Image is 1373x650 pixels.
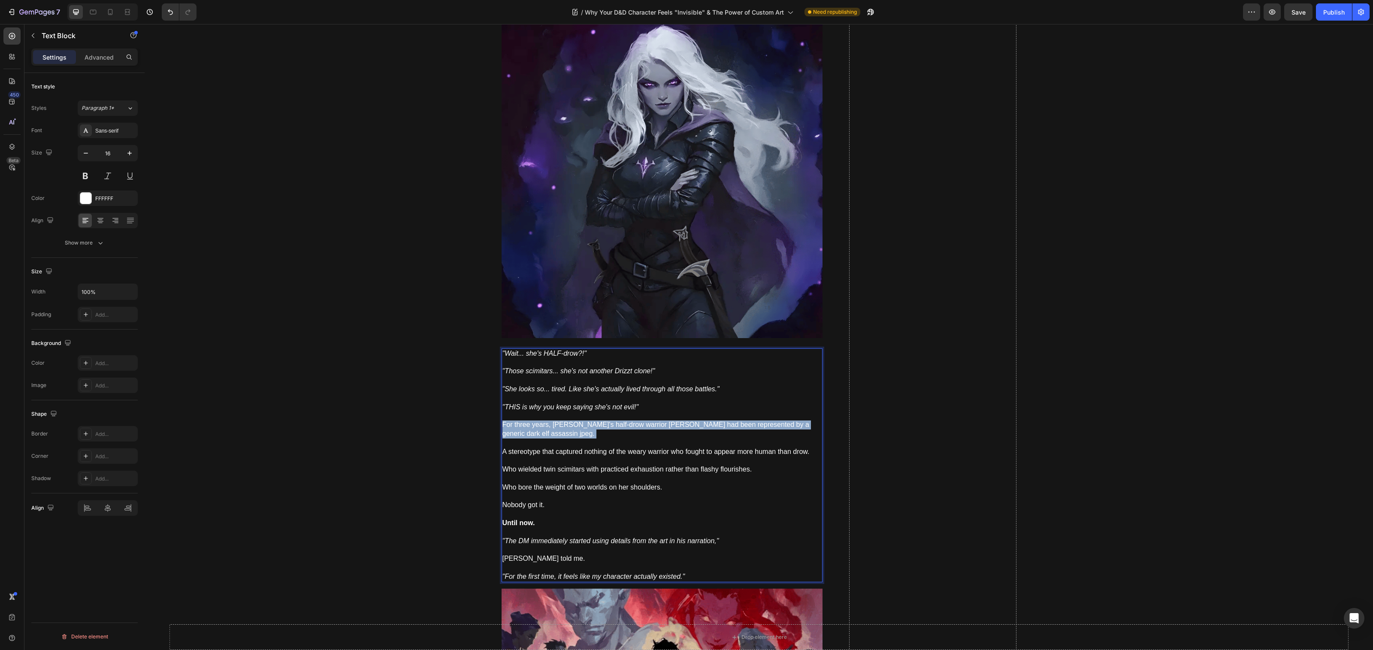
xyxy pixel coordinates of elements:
[6,157,21,164] div: Beta
[358,477,677,503] p: Nobody got it.
[31,83,55,91] div: Text style
[1291,9,1306,16] span: Save
[65,239,105,247] div: Show more
[78,284,137,299] input: Auto
[3,3,64,21] button: 7
[42,30,115,41] p: Text Block
[31,194,45,202] div: Color
[95,195,136,203] div: FFFFFF
[358,495,390,502] strong: Until now.
[31,475,51,482] div: Shadow
[358,379,494,387] i: "THIS is why you keep saying she's not evil!"
[95,475,136,483] div: Add...
[31,381,46,389] div: Image
[85,53,114,62] p: Advanced
[358,530,677,539] p: [PERSON_NAME] told me.
[358,343,511,351] i: "Those scimitars... she's not another Drizzt clone!"
[358,459,677,468] p: Who bore the weight of two worlds on her shoulders.
[31,452,48,460] div: Corner
[813,8,857,16] span: Need republishing
[31,266,54,278] div: Size
[31,430,48,438] div: Border
[95,430,136,438] div: Add...
[95,311,136,319] div: Add...
[8,91,21,98] div: 450
[358,549,541,556] i: "For the first time, it feels like my character actually existed."
[95,453,136,460] div: Add...
[31,502,56,514] div: Align
[31,104,46,112] div: Styles
[31,408,59,420] div: Shape
[357,324,678,558] div: Rich Text Editor. Editing area: main
[358,513,575,520] i: "The DM immediately started using details from the art in his narration,"
[31,288,45,296] div: Width
[597,610,642,617] div: Drop element here
[95,360,136,367] div: Add...
[31,338,73,349] div: Background
[145,24,1373,650] iframe: Design area
[31,147,54,159] div: Size
[56,7,60,17] p: 7
[31,359,45,367] div: Color
[61,632,108,642] div: Delete element
[358,326,442,333] i: "Wait... she's HALF-drow?!"
[31,630,138,644] button: Delete element
[31,311,51,318] div: Padding
[358,396,677,432] p: For three years, [PERSON_NAME]'s half-drow warrior [PERSON_NAME] had been represented by a generi...
[31,127,42,134] div: Font
[358,361,575,369] i: "She looks so... tired. Like she's actually lived through all those battles."
[78,100,138,116] button: Paragraph 1*
[1316,3,1352,21] button: Publish
[82,104,114,112] span: Paragraph 1*
[1284,3,1313,21] button: Save
[95,382,136,390] div: Add...
[358,441,677,450] p: Who wielded twin scimitars with practiced exhaustion rather than flashy flourishes.
[581,8,583,17] span: /
[162,3,197,21] div: Undo/Redo
[42,53,67,62] p: Settings
[31,235,138,251] button: Show more
[1323,8,1345,17] div: Publish
[31,215,55,227] div: Align
[585,8,784,17] span: Why Your D&D Character Feels "Invisible" & The Power of Custom Art
[95,127,136,135] div: Sans-serif
[1344,608,1364,629] div: Open Intercom Messenger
